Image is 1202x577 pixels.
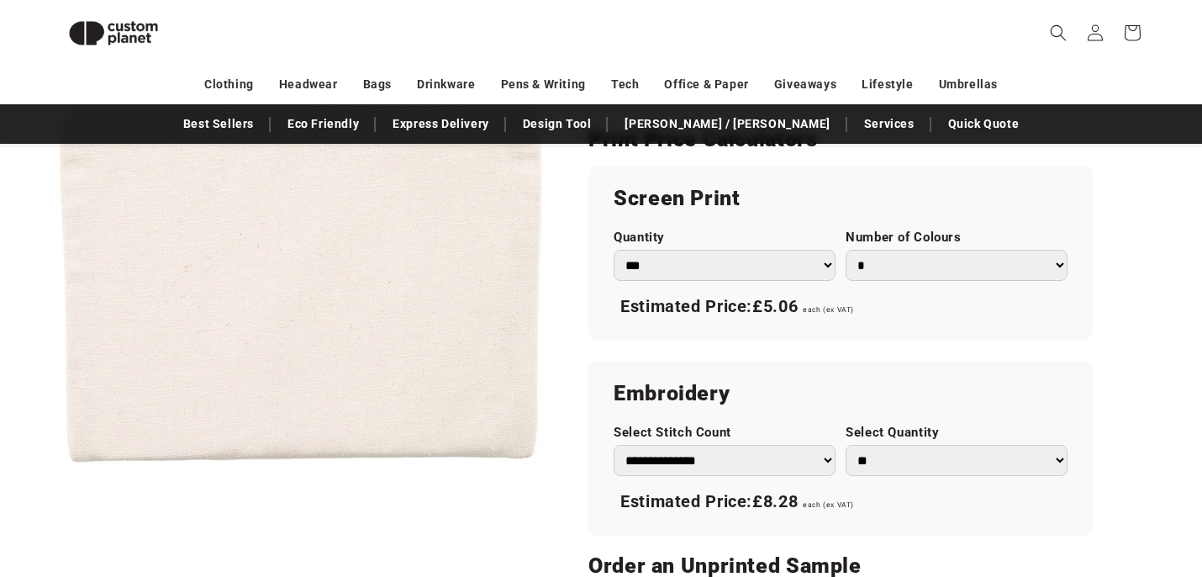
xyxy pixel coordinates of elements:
a: Drinkware [417,70,475,99]
label: Number of Colours [846,230,1068,246]
div: Estimated Price: [614,484,1068,520]
a: Office & Paper [664,70,748,99]
h2: Embroidery [614,380,1068,407]
a: Express Delivery [384,109,498,139]
span: each (ex VAT) [803,305,854,314]
a: Pens & Writing [501,70,586,99]
label: Quantity [614,230,836,246]
a: Bags [363,70,392,99]
a: Design Tool [514,109,600,139]
a: Services [856,109,923,139]
span: each (ex VAT) [803,500,854,509]
span: £5.06 [752,296,798,316]
a: Lifestyle [862,70,913,99]
img: Custom Planet [55,7,172,60]
iframe: Chat Widget [1118,496,1202,577]
summary: Search [1040,14,1077,51]
div: Estimated Price: [614,289,1068,325]
a: Best Sellers [175,109,262,139]
span: £8.28 [752,491,798,511]
a: [PERSON_NAME] / [PERSON_NAME] [616,109,838,139]
label: Select Quantity [846,425,1068,441]
a: Eco Friendly [279,109,367,139]
a: Tech [611,70,639,99]
a: Clothing [204,70,254,99]
a: Quick Quote [940,109,1028,139]
h2: Screen Print [614,185,1068,212]
media-gallery: Gallery Viewer [55,25,546,517]
a: Giveaways [774,70,836,99]
label: Select Stitch Count [614,425,836,441]
a: Headwear [279,70,338,99]
a: Umbrellas [939,70,998,99]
